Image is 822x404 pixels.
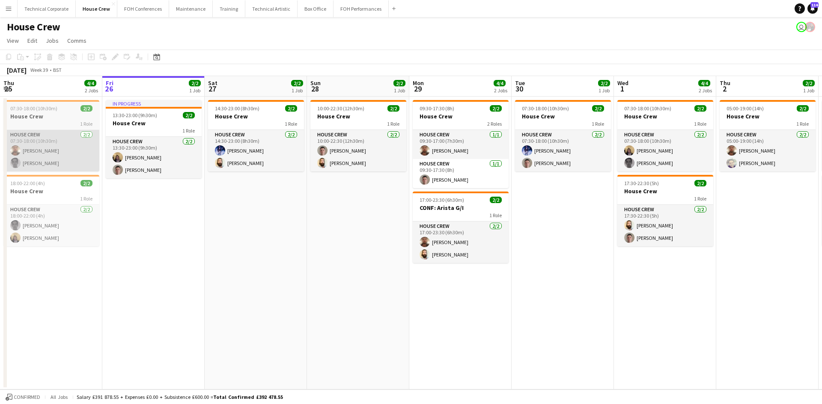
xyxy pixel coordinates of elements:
button: FOH Conferences [117,0,169,17]
span: 2/2 [183,112,195,118]
app-card-role: House Crew2/217:30-22:30 (5h)[PERSON_NAME][PERSON_NAME] [617,205,713,246]
h3: House Crew [208,112,304,120]
app-card-role: House Crew2/207:30-18:00 (10h30m)[PERSON_NAME][PERSON_NAME] [617,130,713,171]
span: 2/2 [490,105,502,112]
div: 2 Jobs [699,87,712,94]
span: 4/4 [698,80,710,86]
span: Jobs [46,37,59,44]
div: BST [53,67,62,73]
span: 07:30-18:00 (10h30m) [522,105,569,112]
span: 1 Role [592,121,604,127]
app-job-card: 09:30-17:30 (8h)2/2House Crew2 RolesHouse Crew1/109:30-17:00 (7h30m)[PERSON_NAME]House Crew1/109:... [413,100,509,188]
h3: House Crew [617,112,713,120]
span: 2/2 [387,105,399,112]
span: 26 [104,84,113,94]
app-card-role: House Crew2/213:30-23:00 (9h30m)[PERSON_NAME][PERSON_NAME] [106,137,202,178]
app-user-avatar: Abby Hubbard [796,22,807,32]
a: 114 [807,3,818,14]
div: 07:30-18:00 (10h30m)2/2House Crew1 RoleHouse Crew2/207:30-18:00 (10h30m)[PERSON_NAME][PERSON_NAME] [617,100,713,171]
div: 2 Jobs [85,87,98,94]
app-card-role: House Crew2/210:00-22:30 (12h30m)[PERSON_NAME][PERSON_NAME] [310,130,406,171]
span: 13:30-23:00 (9h30m) [113,112,157,118]
span: 1 Role [80,121,92,127]
span: 2/2 [797,105,809,112]
button: Technical Artistic [245,0,298,17]
span: Week 39 [28,67,50,73]
span: 2/2 [291,80,303,86]
span: 2/2 [694,105,706,112]
div: 07:30-18:00 (10h30m)2/2House Crew1 RoleHouse Crew2/207:30-18:00 (10h30m)[PERSON_NAME][PERSON_NAME] [515,100,611,171]
button: Maintenance [169,0,213,17]
span: All jobs [49,394,69,400]
app-job-card: 17:00-23:30 (6h30m)2/2CONF: Arista G/I1 RoleHouse Crew2/217:00-23:30 (6h30m)[PERSON_NAME][PERSON_... [413,192,509,263]
app-job-card: 07:30-18:00 (10h30m)2/2House Crew1 RoleHouse Crew2/207:30-18:00 (10h30m)[PERSON_NAME][PERSON_NAME] [3,100,99,171]
span: Sat [208,79,217,87]
div: 1 Job [292,87,303,94]
div: 10:00-22:30 (12h30m)2/2House Crew1 RoleHouse Crew2/210:00-22:30 (12h30m)[PERSON_NAME][PERSON_NAME] [310,100,406,171]
span: 2/2 [189,80,201,86]
button: Box Office [298,0,334,17]
a: View [3,35,22,46]
span: 2/2 [490,197,502,203]
span: Mon [413,79,424,87]
app-job-card: 17:30-22:30 (5h)2/2House Crew1 RoleHouse Crew2/217:30-22:30 (5h)[PERSON_NAME][PERSON_NAME] [617,175,713,246]
span: 1 Role [694,195,706,202]
span: 1 Role [489,212,502,218]
app-job-card: 18:00-22:00 (4h)2/2House Crew1 RoleHouse Crew2/218:00-22:00 (4h)[PERSON_NAME][PERSON_NAME] [3,175,99,246]
span: 2/2 [694,180,706,186]
h3: CONF: Arista G/I [413,204,509,212]
app-card-role: House Crew2/207:30-18:00 (10h30m)[PERSON_NAME][PERSON_NAME] [3,130,99,171]
span: 14:30-23:00 (8h30m) [215,105,259,112]
div: In progress13:30-23:00 (9h30m)2/2House Crew1 RoleHouse Crew2/213:30-23:00 (9h30m)[PERSON_NAME][PE... [106,100,202,178]
span: 2/2 [598,80,610,86]
h3: House Crew [3,187,99,195]
span: 07:30-18:00 (10h30m) [624,105,671,112]
button: Confirmed [4,392,42,402]
app-job-card: 14:30-23:00 (8h30m)2/2House Crew1 RoleHouse Crew2/214:30-23:00 (8h30m)[PERSON_NAME][PERSON_NAME] [208,100,304,171]
span: 17:00-23:30 (6h30m) [420,197,464,203]
a: Edit [24,35,41,46]
span: 28 [309,84,321,94]
button: House Crew [76,0,117,17]
app-card-role: House Crew2/217:00-23:30 (6h30m)[PERSON_NAME][PERSON_NAME] [413,221,509,263]
button: FOH Performances [334,0,389,17]
span: 2/2 [803,80,815,86]
span: 4/4 [494,80,506,86]
span: Total Confirmed £392 478.55 [213,394,283,400]
span: 2/2 [285,105,297,112]
span: 2/2 [393,80,405,86]
span: 29 [411,84,424,94]
h3: House Crew [413,112,509,120]
span: 1 Role [796,121,809,127]
span: 1 Role [694,121,706,127]
span: Wed [617,79,628,87]
span: 27 [207,84,217,94]
app-job-card: 05:00-19:00 (14h)2/2House Crew1 RoleHouse Crew2/205:00-19:00 (14h)[PERSON_NAME][PERSON_NAME] [720,100,816,171]
h3: House Crew [106,119,202,127]
span: Thu [720,79,730,87]
div: [DATE] [7,66,27,74]
div: 1 Job [394,87,405,94]
span: 1 [616,84,628,94]
span: 1 Role [285,121,297,127]
div: 1 Job [803,87,814,94]
span: 10:00-22:30 (12h30m) [317,105,364,112]
h1: House Crew [7,21,60,33]
button: Technical Corporate [18,0,76,17]
button: Training [213,0,245,17]
span: 114 [810,2,819,8]
span: 2 Roles [487,121,502,127]
span: 1 Role [182,127,195,134]
h3: House Crew [515,112,611,120]
h3: House Crew [3,112,99,120]
span: 4/4 [84,80,96,86]
span: 1 Role [387,121,399,127]
span: Comms [67,37,86,44]
app-user-avatar: Zubair PERM Dhalla [805,22,815,32]
span: 07:30-18:00 (10h30m) [10,105,57,112]
span: 2/2 [80,105,92,112]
